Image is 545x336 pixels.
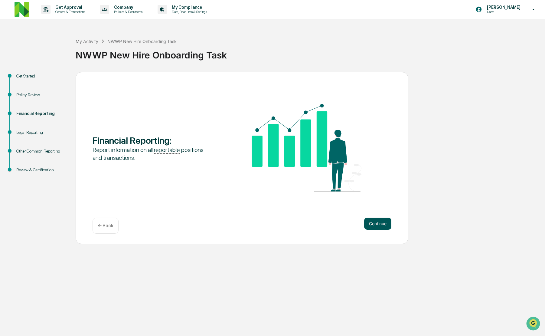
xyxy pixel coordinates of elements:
[44,77,49,82] div: 🗄️
[6,46,17,57] img: 1746055101610-c473b297-6a78-478c-a979-82029cc54cd1
[167,5,210,10] p: My Compliance
[93,135,212,146] div: Financial Reporting :
[41,74,77,85] a: 🗄️Attestations
[364,218,391,230] button: Continue
[15,2,29,17] img: logo
[6,77,11,82] div: 🖐️
[4,85,41,96] a: 🔎Data Lookup
[16,92,66,98] div: Policy Review
[4,74,41,85] a: 🖐️Preclearance
[93,146,212,162] div: Report information on all positions and transactions.
[12,76,39,82] span: Preclearance
[21,46,99,52] div: Start new chat
[482,10,524,14] p: Users
[60,103,73,107] span: Pylon
[16,110,66,117] div: Financial Reporting
[16,167,66,173] div: Review & Certification
[98,223,113,229] p: ← Back
[6,13,110,22] p: How can we help?
[6,88,11,93] div: 🔎
[12,88,38,94] span: Data Lookup
[109,10,145,14] p: Policies & Documents
[76,39,98,44] div: My Activity
[51,5,88,10] p: Get Approval
[242,104,361,192] img: Financial Reporting
[51,10,88,14] p: Content & Transactions
[43,102,73,107] a: Powered byPylon
[21,52,77,57] div: We're available if you need us!
[16,148,66,154] div: Other Common Reporting
[76,45,542,61] div: NWWP New Hire Onboarding Task
[526,316,542,332] iframe: Open customer support
[103,48,110,55] button: Start new chat
[167,10,210,14] p: Data, Deadlines & Settings
[16,129,66,136] div: Legal Reporting
[50,76,75,82] span: Attestations
[16,73,66,79] div: Get Started
[154,146,180,154] u: reportable
[482,5,524,10] p: [PERSON_NAME]
[107,39,177,44] div: NWWP New Hire Onboarding Task
[109,5,145,10] p: Company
